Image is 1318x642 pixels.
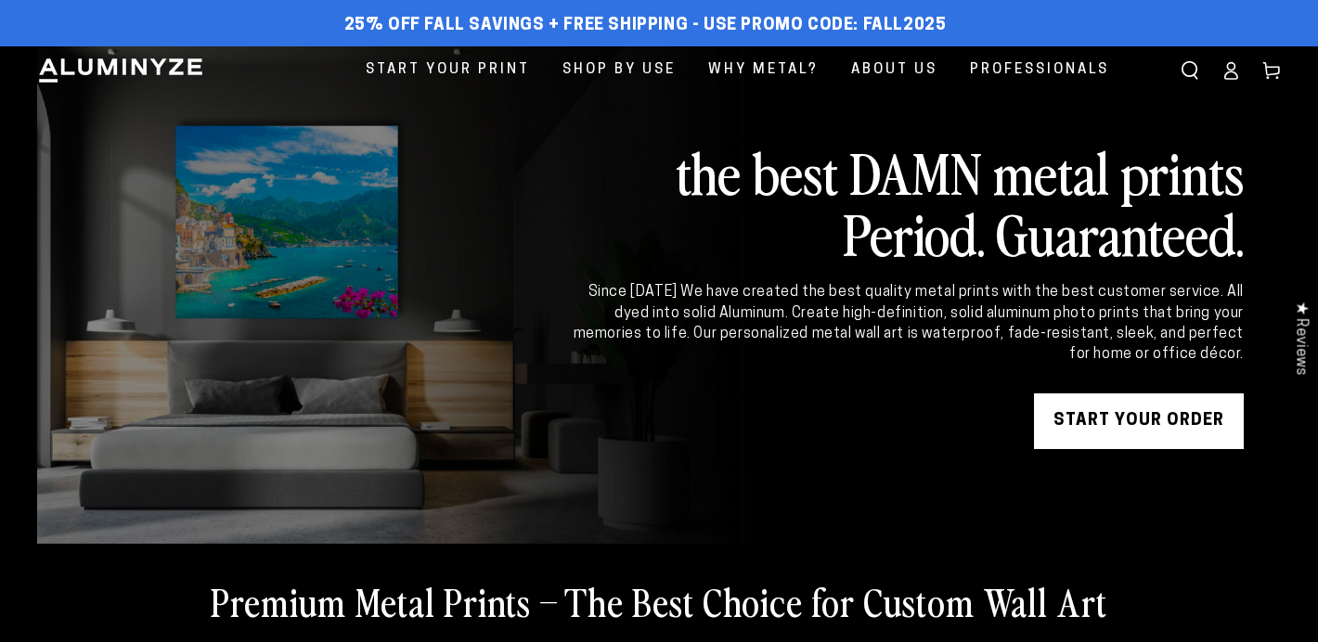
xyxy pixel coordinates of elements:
[366,58,530,83] span: Start Your Print
[570,141,1244,263] h2: the best DAMN metal prints Period. Guaranteed.
[570,282,1244,366] div: Since [DATE] We have created the best quality metal prints with the best customer service. All dy...
[1283,287,1318,390] div: Click to open Judge.me floating reviews tab
[344,16,947,36] span: 25% off FALL Savings + Free Shipping - Use Promo Code: FALL2025
[708,58,819,83] span: Why Metal?
[37,57,204,84] img: Aluminyze
[851,58,937,83] span: About Us
[970,58,1109,83] span: Professionals
[1034,393,1244,449] a: START YOUR Order
[1169,50,1210,91] summary: Search our site
[211,577,1107,625] h2: Premium Metal Prints – The Best Choice for Custom Wall Art
[549,46,690,94] a: Shop By Use
[956,46,1123,94] a: Professionals
[694,46,833,94] a: Why Metal?
[562,58,676,83] span: Shop By Use
[837,46,951,94] a: About Us
[352,46,544,94] a: Start Your Print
